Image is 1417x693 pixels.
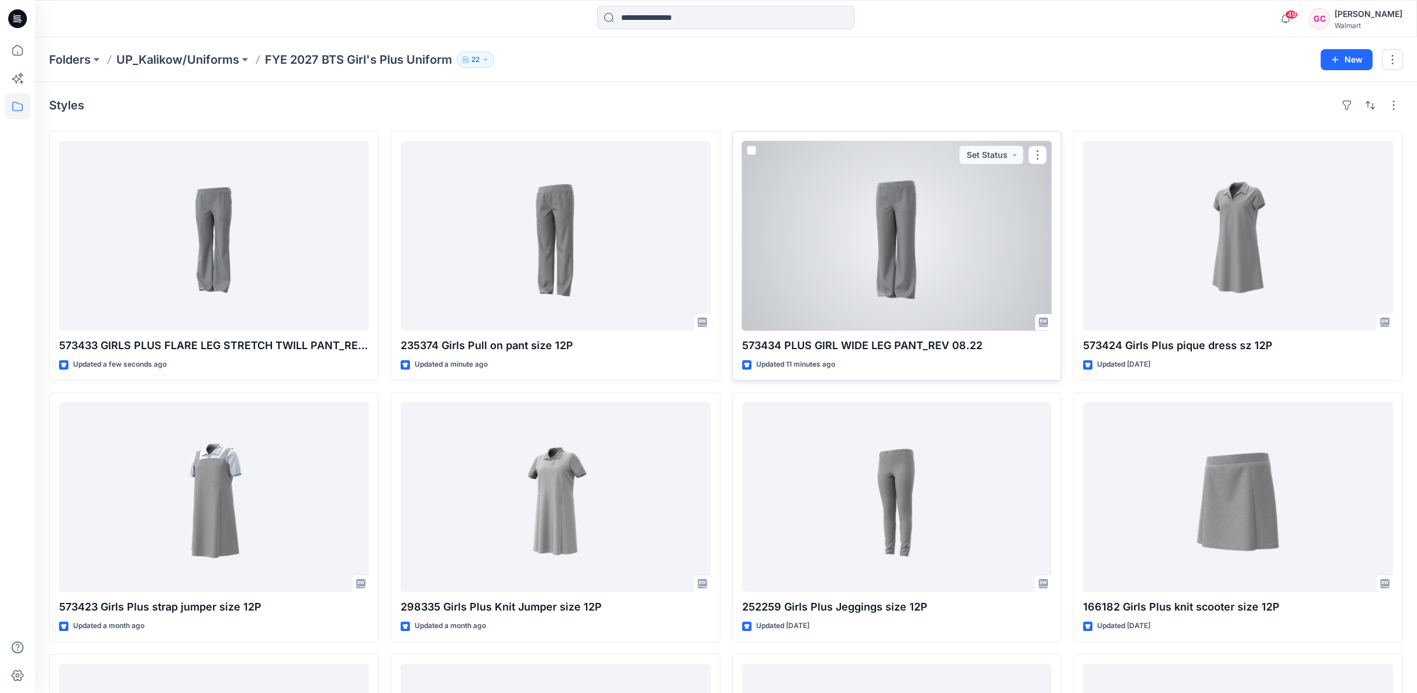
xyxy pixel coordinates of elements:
p: 573423 Girls Plus strap jumper size 12P [59,599,369,615]
a: 166182 Girls Plus knit scooter size 12P [1083,402,1393,592]
p: 573434 PLUS GIRL WIDE LEG PANT_REV 08.22 [742,337,1052,354]
a: Folders [49,51,91,68]
p: 22 [471,53,480,66]
p: Updated [DATE] [1097,358,1150,371]
p: Updated 11 minutes ago [756,358,835,371]
a: 252259 Girls Plus Jeggings size 12P [742,402,1052,592]
p: Updated [DATE] [1097,620,1150,632]
p: Updated a few seconds ago [73,358,167,371]
span: 49 [1285,10,1298,19]
p: 252259 Girls Plus Jeggings size 12P [742,599,1052,615]
p: Updated [DATE] [756,620,809,632]
a: 235374 Girls Pull on pant size 12P [401,141,711,330]
div: GC [1309,8,1330,29]
div: Walmart [1335,21,1402,30]
a: 573423 Girls Plus strap jumper size 12P [59,402,369,592]
button: 22 [457,51,494,68]
p: Updated a month ago [73,620,144,632]
div: [PERSON_NAME] [1335,7,1402,21]
p: 298335 Girls Plus Knit Jumper size 12P [401,599,711,615]
a: 573433 GIRLS PLUS FLARE LEG STRETCH TWILL PANT_REV 08.22 [59,141,369,330]
button: New [1321,49,1373,70]
p: 573433 GIRLS PLUS FLARE LEG STRETCH TWILL PANT_REV 08.22 [59,337,369,354]
p: 166182 Girls Plus knit scooter size 12P [1083,599,1393,615]
a: UP_Kalikow/Uniforms [116,51,239,68]
p: Updated a minute ago [415,358,488,371]
p: 235374 Girls Pull on pant size 12P [401,337,711,354]
a: 573424 Girls Plus pique dress sz 12P [1083,141,1393,330]
a: 573434 PLUS GIRL WIDE LEG PANT_REV 08.22 [742,141,1052,330]
p: Updated a month ago [415,620,486,632]
p: 573424 Girls Plus pique dress sz 12P [1083,337,1393,354]
a: 298335 Girls Plus Knit Jumper size 12P [401,402,711,592]
h4: Styles [49,98,84,112]
p: FYE 2027 BTS Girl's Plus Uniform [265,51,452,68]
